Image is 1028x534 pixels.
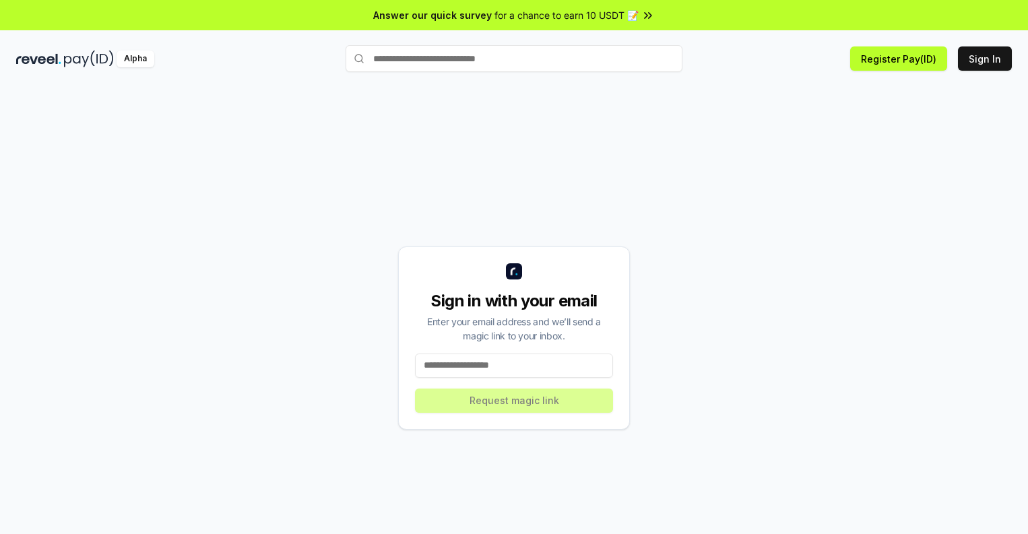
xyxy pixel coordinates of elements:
img: reveel_dark [16,51,61,67]
span: for a chance to earn 10 USDT 📝 [494,8,639,22]
img: pay_id [64,51,114,67]
button: Register Pay(ID) [850,46,947,71]
div: Alpha [117,51,154,67]
div: Sign in with your email [415,290,613,312]
div: Enter your email address and we’ll send a magic link to your inbox. [415,314,613,343]
button: Sign In [958,46,1012,71]
img: logo_small [506,263,522,279]
span: Answer our quick survey [373,8,492,22]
